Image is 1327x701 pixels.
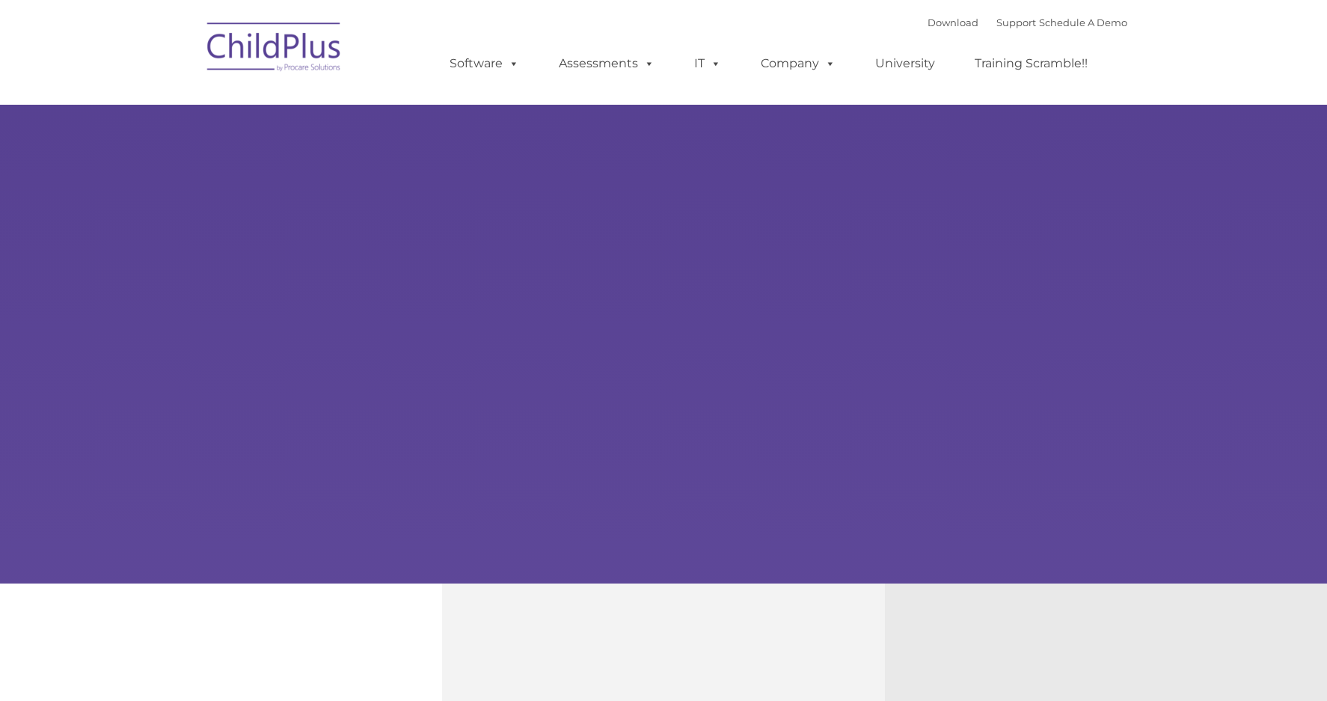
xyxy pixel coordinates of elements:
[928,16,978,28] a: Download
[960,49,1103,79] a: Training Scramble!!
[544,49,669,79] a: Assessments
[435,49,534,79] a: Software
[928,16,1127,28] font: |
[996,16,1036,28] a: Support
[746,49,851,79] a: Company
[1039,16,1127,28] a: Schedule A Demo
[200,12,349,87] img: ChildPlus by Procare Solutions
[860,49,950,79] a: University
[679,49,736,79] a: IT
